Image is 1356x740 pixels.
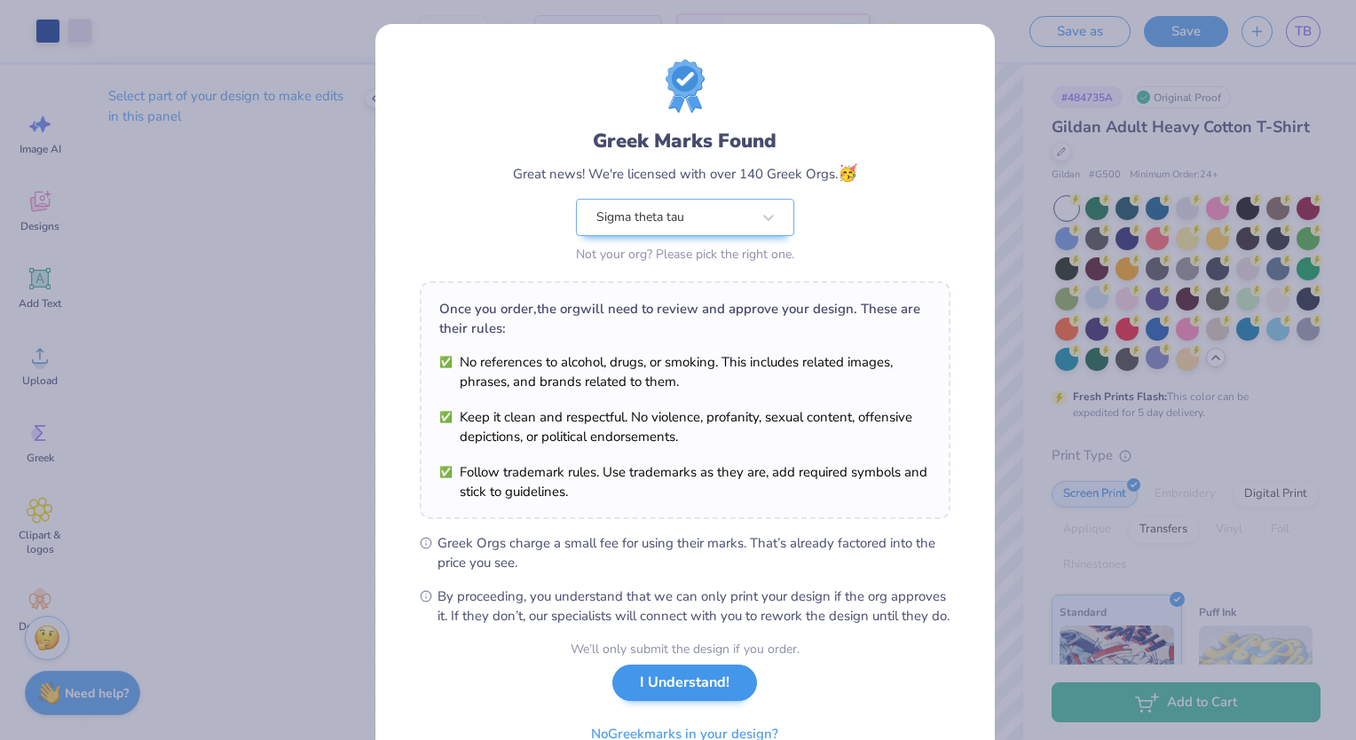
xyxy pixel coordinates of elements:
span: 🥳 [838,162,857,184]
div: Greek Marks Found [593,127,777,155]
button: I Understand! [612,665,757,701]
img: License badge [666,59,705,113]
div: Not your org? Please pick the right one. [576,245,794,264]
div: We’ll only submit the design if you order. [571,640,800,658]
li: Keep it clean and respectful. No violence, profanity, sexual content, offensive depictions, or po... [439,407,931,446]
li: No references to alcohol, drugs, or smoking. This includes related images, phrases, and brands re... [439,352,931,391]
div: Great news! We're licensed with over 140 Greek Orgs. [513,161,857,185]
li: Follow trademark rules. Use trademarks as they are, add required symbols and stick to guidelines. [439,462,931,501]
span: Greek Orgs charge a small fee for using their marks. That’s already factored into the price you see. [438,533,950,572]
span: By proceeding, you understand that we can only print your design if the org approves it. If they ... [438,586,950,626]
div: Once you order, the org will need to review and approve your design. These are their rules: [439,299,931,338]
